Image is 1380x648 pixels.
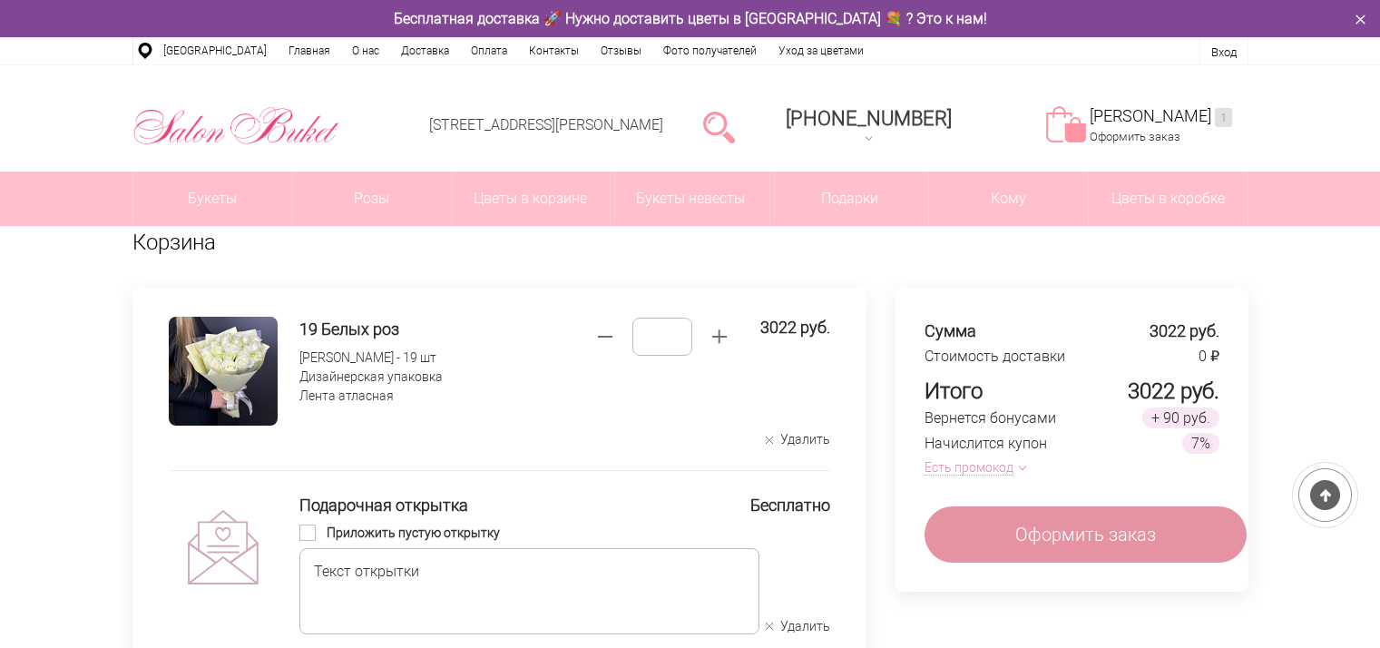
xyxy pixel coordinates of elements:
[152,37,278,64] a: [GEOGRAPHIC_DATA]
[327,525,500,540] span: Приложить пустую открытку
[766,431,830,448] button: Удалить
[1199,348,1219,365] span: 0 ₽
[1015,521,1156,548] span: Оформить заказ
[770,172,929,226] a: Подарки
[341,37,390,64] a: О нас
[390,37,460,64] a: Доставка
[786,107,952,130] div: [PHONE_NUMBER]
[925,320,976,342] div: Сумма
[925,378,983,404] div: Итого
[925,433,1047,455] div: Начислится купон
[169,317,278,426] img: 19 Белых роз
[652,37,768,64] a: Фото получателей
[299,317,585,349] a: 19 Белых роз
[611,172,769,226] a: Букеты невесты
[700,317,739,357] button: Нажмите, чтобы увеличить. Максимальное значение - 500
[766,618,830,635] button: Удалить
[585,317,625,357] button: Нажмите, чтобы уменьшить. Минимальное значение - 0
[429,116,663,133] a: [STREET_ADDRESS][PERSON_NAME]
[292,172,451,226] a: Розы
[299,317,585,341] h4: 19 Белых роз
[133,172,292,226] a: Букеты
[925,506,1247,563] a: Оформить заказ
[299,493,729,517] div: Подарочная открытка
[1150,321,1219,340] span: 3022 руб.
[775,101,963,152] a: [PHONE_NUMBER]
[925,346,1065,368] div: Стоимость доставки
[1089,172,1248,226] a: Цветы в коробке
[1128,378,1219,404] span: 3022 руб.
[929,172,1088,226] span: Кому
[1215,108,1232,127] ins: 1
[925,407,1056,429] div: Вернется бонусами
[760,317,830,339] span: 3022 руб.
[119,9,1262,28] div: Бесплатная доставка 🚀 Нужно доставить цветы в [GEOGRAPHIC_DATA] 💐 ? Это к нам!
[768,37,875,64] a: Уход за цветами
[132,226,1248,259] h1: Корзина
[1142,407,1219,428] span: + 90 руб.
[1090,130,1180,143] a: Оформить заказ
[1090,106,1232,127] a: [PERSON_NAME]1
[460,37,518,64] a: Оплата
[452,172,611,226] a: Цветы в корзине
[518,37,590,64] a: Контакты
[1211,45,1237,59] a: Вход
[590,37,652,64] a: Отзывы
[1182,433,1219,454] span: 7%
[299,349,585,406] div: [PERSON_NAME] - 19 шт Дизайнерская упаковка Лента атласная
[132,103,340,150] img: Цветы Нижний Новгород
[278,37,341,64] a: Главная
[750,493,830,517] div: Бесплатно
[925,458,1019,477] button: Есть промокод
